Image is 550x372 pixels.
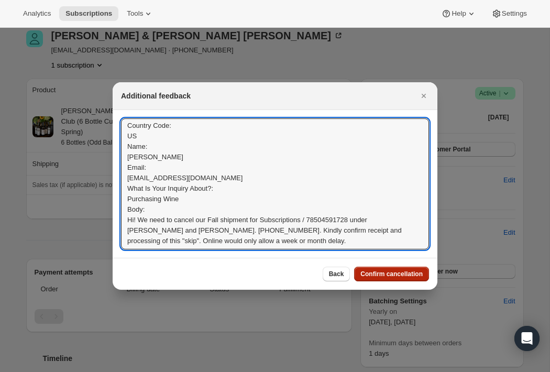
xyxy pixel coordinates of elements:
span: Subscriptions [65,9,112,18]
span: Tools [127,9,143,18]
span: Analytics [23,9,51,18]
button: Settings [485,6,533,21]
div: Open Intercom Messenger [514,326,540,351]
button: Confirm cancellation [354,267,429,281]
button: Close [416,89,431,103]
button: Back [323,267,350,281]
span: Confirm cancellation [360,270,423,278]
button: Analytics [17,6,57,21]
span: Settings [502,9,527,18]
textarea: Country Code: US Name: [PERSON_NAME] Email: [EMAIL_ADDRESS][DOMAIN_NAME] What Is Your Inquiry Abo... [121,118,429,249]
span: Back [329,270,344,278]
button: Help [435,6,482,21]
h2: Additional feedback [121,91,191,101]
span: Help [452,9,466,18]
button: Subscriptions [59,6,118,21]
button: Tools [120,6,160,21]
